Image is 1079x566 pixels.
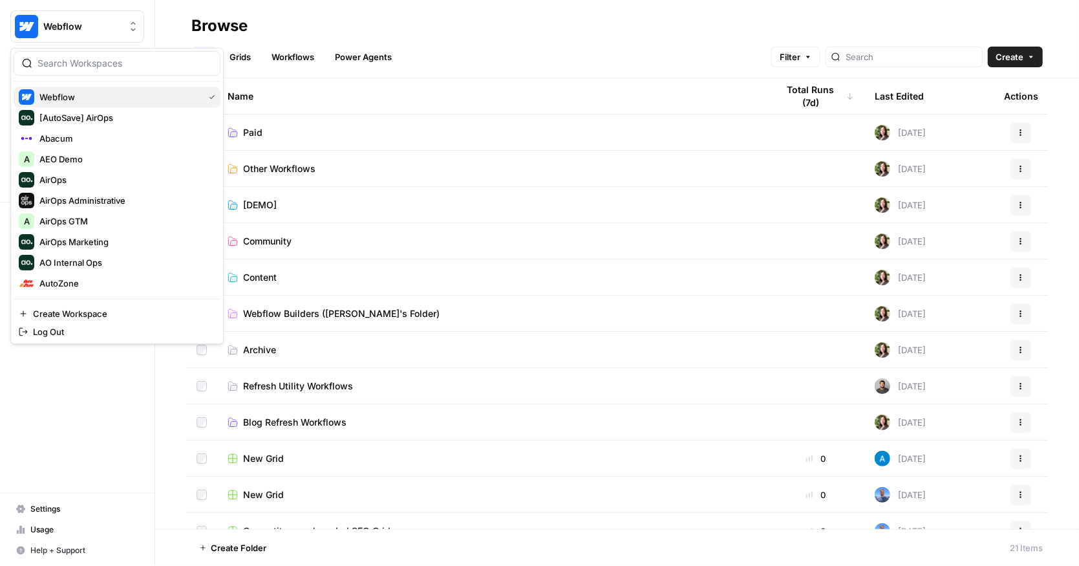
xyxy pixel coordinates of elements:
[243,488,284,501] span: New Grid
[778,488,854,501] div: 0
[875,415,890,430] img: tfqcqvankhknr4alfzf7rpur2gif
[875,451,890,466] img: o3cqybgnmipr355j8nz4zpq1mc6x
[875,451,926,466] div: [DATE]
[243,162,315,175] span: Other Workflows
[191,47,217,67] a: All
[243,525,390,538] span: Competitor non-branded SEO Grid
[264,47,322,67] a: Workflows
[875,415,926,430] div: [DATE]
[19,110,34,125] img: [AutoSave] AirOps Logo
[10,519,144,540] a: Usage
[846,50,977,63] input: Search
[10,48,224,344] div: Workspace: Webflow
[875,487,890,503] img: 7bc35wype9rgbomcem5uxsgt1y12
[996,50,1023,63] span: Create
[39,194,210,207] span: AirOps Administrative
[875,306,926,321] div: [DATE]
[243,307,440,320] span: Webflow Builders ([PERSON_NAME]'s Folder)
[875,234,926,249] div: [DATE]
[875,342,926,358] div: [DATE]
[10,499,144,519] a: Settings
[1004,78,1038,114] div: Actions
[243,235,292,248] span: Community
[875,197,890,213] img: tfqcqvankhknr4alfzf7rpur2gif
[39,173,210,186] span: AirOps
[15,15,38,38] img: Webflow Logo
[875,161,890,177] img: tfqcqvankhknr4alfzf7rpur2gif
[19,89,34,105] img: Webflow Logo
[30,545,138,556] span: Help + Support
[37,57,212,70] input: Search Workspaces
[875,487,926,503] div: [DATE]
[39,111,210,124] span: [AutoSave] AirOps
[222,47,259,67] a: Grids
[875,342,890,358] img: tfqcqvankhknr4alfzf7rpur2gif
[875,78,924,114] div: Last Edited
[1010,541,1043,554] div: 21 Items
[10,540,144,561] button: Help + Support
[875,270,926,285] div: [DATE]
[228,78,757,114] div: Name
[191,538,274,558] button: Create Folder
[30,524,138,536] span: Usage
[33,325,210,338] span: Log Out
[39,235,210,248] span: AirOps Marketing
[875,270,890,285] img: tfqcqvankhknr4alfzf7rpur2gif
[243,343,276,356] span: Archive
[778,525,854,538] div: 0
[875,125,926,140] div: [DATE]
[771,47,820,67] button: Filter
[14,305,220,323] a: Create Workspace
[39,132,210,145] span: Abacum
[228,343,757,356] a: Archive
[243,452,284,465] span: New Grid
[228,525,757,538] a: Competitor non-branded SEO Grid
[228,235,757,248] a: Community
[243,380,353,393] span: Refresh Utility Workflows
[19,131,34,146] img: Abacum Logo
[19,276,34,291] img: AutoZone Logo
[875,197,926,213] div: [DATE]
[14,323,220,341] a: Log Out
[24,153,30,166] span: A
[875,523,926,539] div: [DATE]
[211,541,266,554] span: Create Folder
[33,307,210,320] span: Create Workspace
[875,523,890,539] img: 7bc35wype9rgbomcem5uxsgt1y12
[39,91,198,103] span: Webflow
[228,452,757,465] a: New Grid
[228,307,757,320] a: Webflow Builders ([PERSON_NAME]'s Folder)
[875,306,890,321] img: tfqcqvankhknr4alfzf7rpur2gif
[19,234,34,250] img: AirOps Marketing Logo
[228,416,757,429] a: Blog Refresh Workflows
[243,416,347,429] span: Blog Refresh Workflows
[30,503,138,515] span: Settings
[228,488,757,501] a: New Grid
[19,172,34,188] img: AirOps Logo
[778,452,854,465] div: 0
[988,47,1043,67] button: Create
[243,271,277,284] span: Content
[19,193,34,208] img: AirOps Administrative Logo
[39,277,210,290] span: AutoZone
[875,234,890,249] img: tfqcqvankhknr4alfzf7rpur2gif
[327,47,400,67] a: Power Agents
[43,20,122,33] span: Webflow
[228,126,757,139] a: Paid
[24,215,30,228] span: A
[875,378,926,394] div: [DATE]
[228,162,757,175] a: Other Workflows
[228,271,757,284] a: Content
[243,199,277,212] span: [DEMO]
[10,10,144,43] button: Workspace: Webflow
[778,78,854,114] div: Total Runs (7d)
[780,50,800,63] span: Filter
[39,256,210,269] span: AO Internal Ops
[39,153,210,166] span: AEO Demo
[243,126,262,139] span: Paid
[875,125,890,140] img: tfqcqvankhknr4alfzf7rpur2gif
[228,199,757,212] a: [DEMO]
[19,255,34,270] img: AO Internal Ops Logo
[191,16,248,36] div: Browse
[875,161,926,177] div: [DATE]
